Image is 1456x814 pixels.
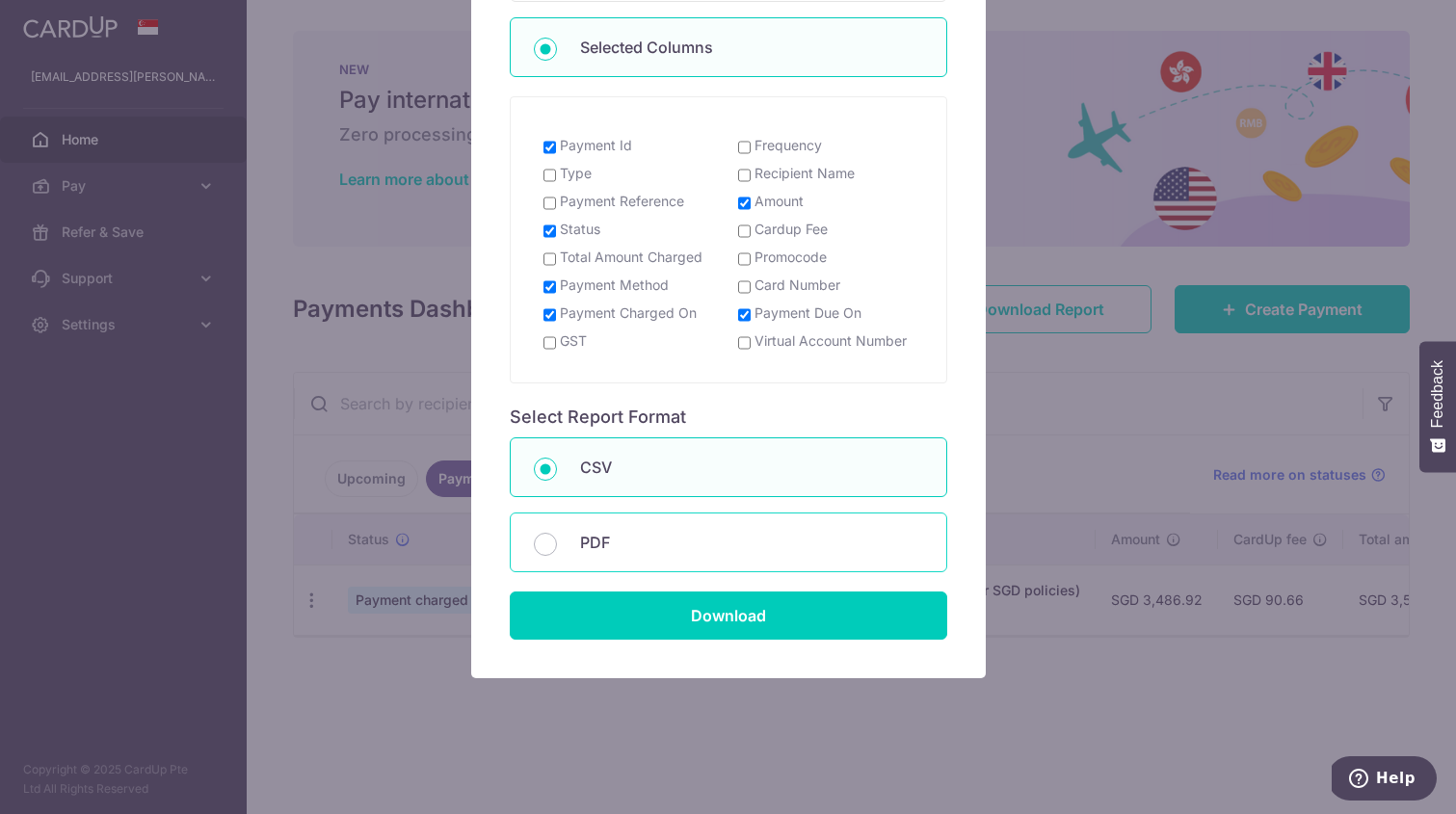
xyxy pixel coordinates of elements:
label: Payment Reference [560,192,684,211]
label: Status [560,220,600,239]
p: CSV [580,456,923,479]
label: Total Amount Charged [560,248,702,267]
button: Feedback - Show survey [1419,341,1456,472]
p: PDF [580,531,923,554]
label: GST [560,331,587,351]
h6: Select Report Format [510,407,947,429]
label: Amount [754,192,804,211]
label: Card Number [754,276,840,295]
label: Frequency [754,136,822,155]
label: Payment Due On [754,303,861,323]
span: Feedback [1429,360,1446,428]
label: Virtual Account Number [754,331,907,351]
label: Promocode [754,248,827,267]
label: Recipient Name [754,164,855,183]
iframe: Opens a widget where you can find more information [1332,756,1437,804]
input: Download [510,591,947,640]
label: Type [560,164,592,183]
label: Payment Method [560,276,669,295]
label: Payment Charged On [560,303,697,323]
p: Selected Columns [580,36,923,59]
label: Cardup Fee [754,220,828,239]
label: Payment Id [560,136,632,155]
